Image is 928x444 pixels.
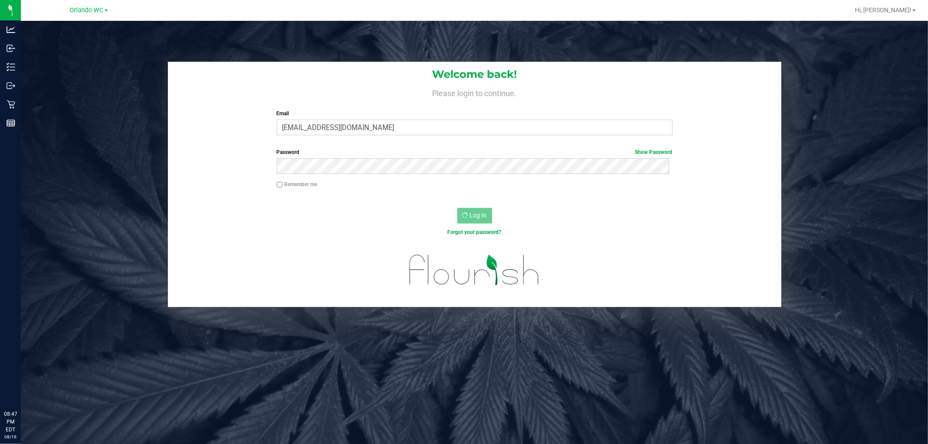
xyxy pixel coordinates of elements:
inline-svg: Outbound [7,81,15,90]
label: Email [277,110,673,117]
label: Remember me [277,180,318,188]
span: Log In [470,212,487,219]
inline-svg: Retail [7,100,15,109]
inline-svg: Inbound [7,44,15,53]
inline-svg: Reports [7,119,15,127]
span: Password [277,149,300,155]
inline-svg: Inventory [7,63,15,71]
a: Forgot your password? [448,229,502,235]
button: Log In [457,208,492,224]
span: Hi, [PERSON_NAME]! [855,7,911,13]
img: flourish_logo.svg [398,245,551,294]
inline-svg: Analytics [7,25,15,34]
h1: Welcome back! [168,69,781,80]
p: 08/19 [4,434,17,440]
input: Remember me [277,182,283,188]
span: Orlando WC [70,7,104,14]
a: Show Password [635,149,673,155]
p: 08:47 PM EDT [4,410,17,434]
h4: Please login to continue. [168,87,781,97]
